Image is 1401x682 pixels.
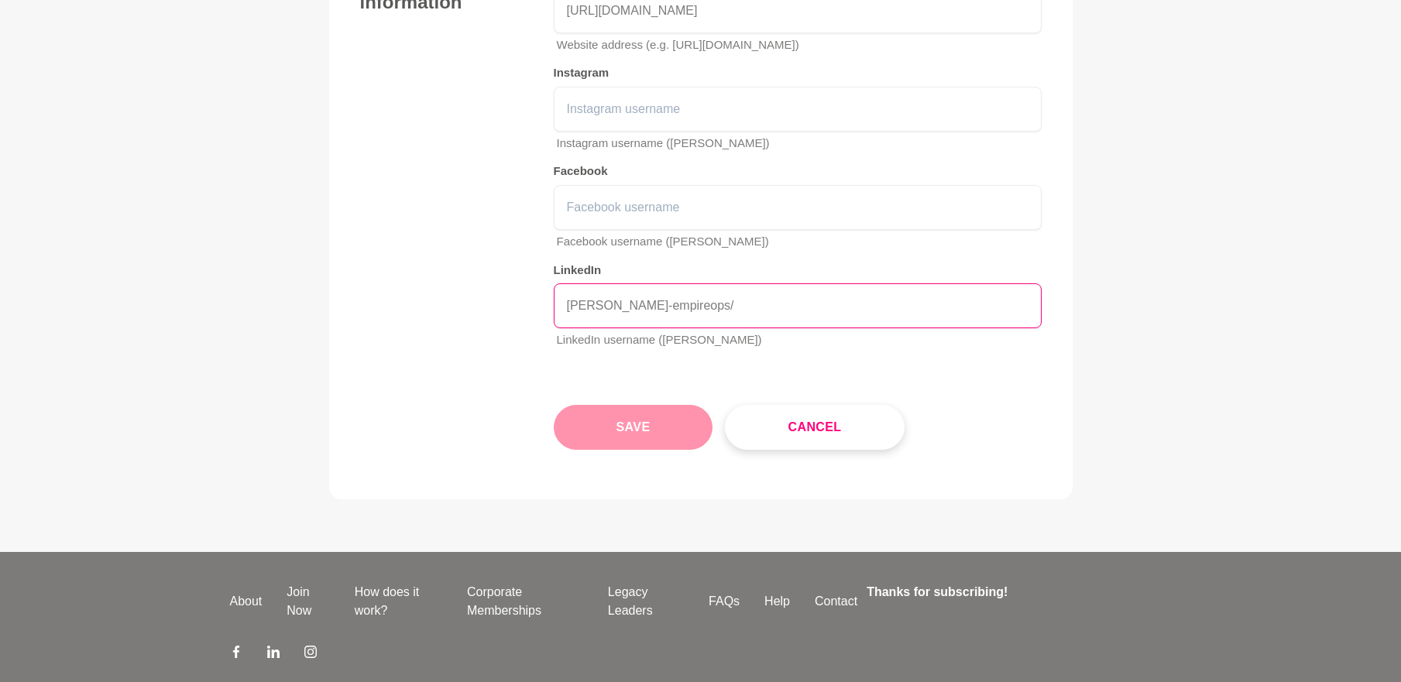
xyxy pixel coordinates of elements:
[267,645,280,663] a: LinkedIn
[455,583,596,620] a: Corporate Memberships
[342,583,455,620] a: How does it work?
[596,583,696,620] a: Legacy Leaders
[554,87,1042,132] input: Instagram username
[554,66,1042,81] h5: Instagram
[725,405,904,450] button: Cancel
[557,233,1042,251] p: Facebook username ([PERSON_NAME])
[554,405,713,450] button: Save
[867,583,1162,601] h4: Thanks for subscribing!
[230,645,242,663] a: Facebook
[752,592,802,611] a: Help
[274,583,342,620] a: Join Now
[554,164,1042,179] h5: Facebook
[696,592,752,611] a: FAQs
[554,263,1042,278] h5: LinkedIn
[554,185,1042,230] input: Facebook username
[304,645,317,663] a: Instagram
[218,592,275,611] a: About
[802,592,870,611] a: Contact
[554,283,1042,328] input: LinkedIn username
[557,331,1042,349] p: LinkedIn username ([PERSON_NAME])
[557,135,1042,153] p: Instagram username ([PERSON_NAME])
[557,36,1042,54] p: Website address (e.g. [URL][DOMAIN_NAME])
